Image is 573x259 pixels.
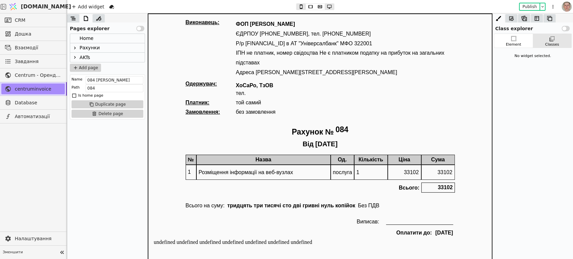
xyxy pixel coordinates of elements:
[1,15,65,25] a: CRM
[38,189,80,195] div: Всього на суму:
[209,205,231,211] div: Виписав:
[88,96,128,102] div: без замовлення
[1,29,65,39] a: Дошка
[88,16,307,25] p: ЄДРПОУ [PHONE_NUMBER], тел. [PHONE_NUMBER]
[15,58,39,65] span: Завдання
[15,44,61,51] span: Взаємодії
[71,110,143,118] button: Delete page
[38,96,88,102] div: Замовлення:
[1,97,65,108] a: Database
[71,76,82,83] div: Name
[562,2,572,12] img: 1560949290925-CROPPED-IMG_0201-2-.jpg
[207,152,240,166] div: 1
[494,51,572,62] div: No widget selected.
[183,152,206,166] div: послуга
[80,43,100,52] div: Рахунки
[15,17,26,24] span: CRM
[168,127,190,135] div: [DATE]
[144,112,186,125] p: Рахунок №
[88,54,307,64] p: Адреса [PERSON_NAME][STREET_ADDRESS][PERSON_NAME]
[88,77,101,83] div: тел.
[71,84,80,91] div: Path
[80,34,93,43] div: Home
[15,72,61,79] span: Centrum - Оренда офісних приміщень
[70,43,145,53] div: Рахунки
[88,69,126,75] div: ХоСаРо, ТзОВ
[492,22,573,32] div: Class explorer
[40,154,43,164] p: 1
[1,84,65,94] a: centruminvoice
[274,169,307,179] div: 33102
[183,141,206,151] div: Од.
[38,141,49,151] div: №
[210,189,234,195] div: Без ПДВ
[15,31,61,38] span: Дошка
[248,215,286,224] div: Оплатити до:
[15,86,61,93] span: centruminvoice
[249,170,274,179] div: Всього:
[545,42,559,48] div: Classes
[38,67,88,83] div: Одержувач:
[506,42,521,48] div: Element
[80,53,90,62] div: AKTs
[8,0,18,13] img: Logo
[88,86,113,92] div: той самий
[206,141,240,151] div: Кількість
[1,70,65,81] a: Centrum - Оренда офісних приміщень
[21,3,71,11] span: [DOMAIN_NAME]
[286,215,307,224] div: [DATE]
[49,141,183,151] div: Назва
[1,56,65,67] a: Завдання
[49,152,183,166] div: Розміщення інформації на веб-вузлах
[38,6,88,12] div: Виконавець:
[88,25,307,35] p: Р/р [FINANCIAL_ID] в АТ "Універсалбанк" МФО 322001
[274,152,307,166] div: 33102
[15,235,61,242] span: Налаштування
[67,22,148,32] div: Pages explorer
[15,99,61,106] span: Database
[78,92,103,99] div: Is home page
[3,250,57,255] span: Зменшити
[88,6,307,16] p: ФОП [PERSON_NAME]
[1,42,65,53] a: Взаємодії
[71,100,143,108] button: Duplicate page
[240,141,274,151] div: Ціна
[155,127,166,135] div: Від
[88,35,307,54] p: ІПН не платник, номер свідоцтва Не є платником податку на прибуток на загальних підставах
[7,0,67,13] a: [DOMAIN_NAME]
[274,141,307,151] div: Сума
[70,64,101,72] button: Add page
[38,86,88,92] div: Платник:
[240,152,273,166] div: 33102
[520,3,539,10] button: Publish
[1,111,65,122] a: Автоматизації
[70,3,106,11] div: Add widget
[188,112,200,125] div: 084
[15,113,61,120] span: Автоматизації
[70,34,145,43] div: Home
[70,53,145,62] div: AKTs
[80,189,210,195] div: тридцять три тисячі сто дві гривні нуль копійок
[1,233,65,244] a: Налаштування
